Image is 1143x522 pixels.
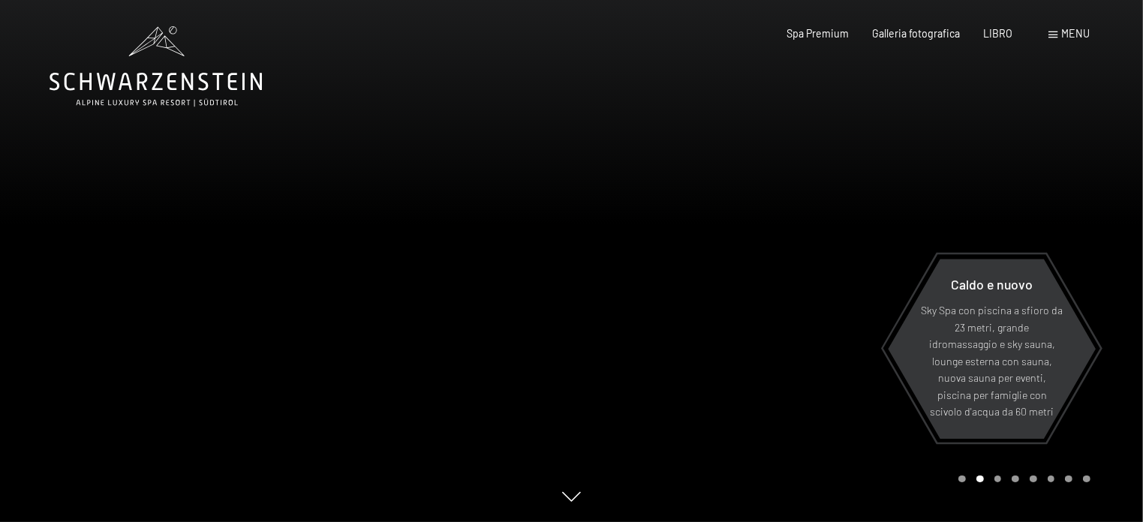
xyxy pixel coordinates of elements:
[1048,475,1055,483] div: Pagina 6 della giostra
[1065,475,1072,483] div: Carosello Pagina 7
[1030,475,1037,483] div: Pagina 5 della giostra
[787,27,849,40] a: Spa Premium
[887,258,1096,439] a: Caldo e nuovo Sky Spa con piscina a sfioro da 23 metri, grande idromassaggio e sky sauna, lounge ...
[958,475,966,483] div: Carousel Page 1
[976,475,984,483] div: Carousel Page 2 (Current Slide)
[921,304,1063,418] font: Sky Spa con piscina a sfioro da 23 metri, grande idromassaggio e sky sauna, lounge esterna con sa...
[872,27,960,40] a: Galleria fotografica
[1083,475,1090,483] div: Pagina 8 della giostra
[1062,27,1090,40] font: menu
[983,27,1012,40] a: LIBRO
[953,475,1090,483] div: Paginazione carosello
[994,475,1002,483] div: Pagina 3 della giostra
[951,276,1033,292] font: Caldo e nuovo
[1012,475,1019,483] div: Pagina 4 del carosello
